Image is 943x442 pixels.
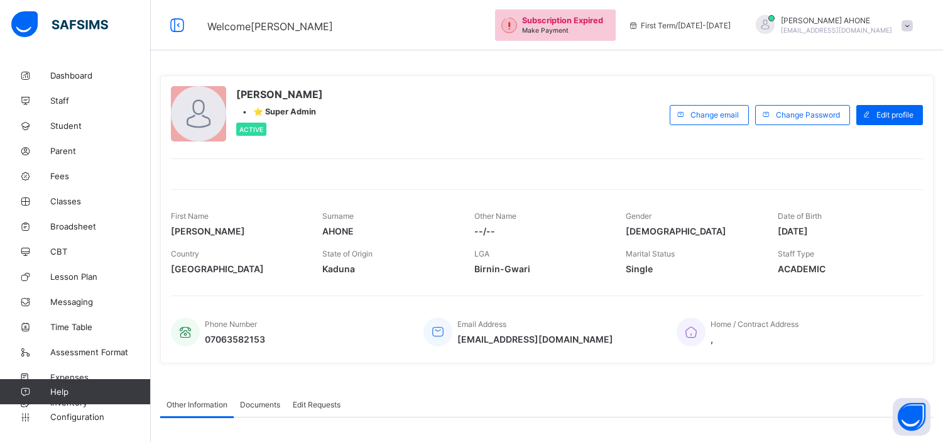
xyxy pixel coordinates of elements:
[207,20,333,33] span: Welcome [PERSON_NAME]
[501,18,517,33] img: outstanding-1.146d663e52f09953f639664a84e30106.svg
[50,121,151,131] span: Student
[253,107,316,116] span: ⭐ Super Admin
[239,126,263,133] span: Active
[743,15,919,36] div: PAULAHONE
[236,107,323,116] div: •
[50,70,151,80] span: Dashboard
[236,88,323,101] span: [PERSON_NAME]
[457,334,613,345] span: [EMAIL_ADDRESS][DOMAIN_NAME]
[205,319,257,329] span: Phone Number
[50,246,151,257] span: CBT
[171,211,209,221] span: First Name
[474,211,516,221] span: Other Name
[778,226,910,236] span: [DATE]
[876,110,913,119] span: Edit profile
[522,16,603,25] span: Subscription Expired
[171,263,303,274] span: [GEOGRAPHIC_DATA]
[626,249,675,258] span: Marital Status
[457,319,506,329] span: Email Address
[166,400,227,409] span: Other Information
[626,263,758,274] span: Single
[522,26,569,34] span: Make Payment
[474,263,607,274] span: Birnin-Gwari
[776,110,840,119] span: Change Password
[893,398,930,436] button: Open asap
[50,272,151,282] span: Lesson Plan
[628,21,731,30] span: session/term information
[50,297,151,307] span: Messaging
[50,146,151,156] span: Parent
[50,96,151,106] span: Staff
[778,263,910,274] span: ACADEMIC
[322,211,354,221] span: Surname
[322,263,455,274] span: Kaduna
[11,11,108,38] img: safsims
[171,249,199,258] span: Country
[50,322,151,332] span: Time Table
[171,226,303,236] span: [PERSON_NAME]
[322,249,373,258] span: State of Origin
[205,334,265,345] span: 07063582153
[50,347,151,357] span: Assessment Format
[781,16,892,25] span: [PERSON_NAME] AHONE
[626,226,758,236] span: [DEMOGRAPHIC_DATA]
[50,372,151,382] span: Expenses
[50,221,151,231] span: Broadsheet
[474,249,489,258] span: LGA
[711,334,799,345] span: ,
[322,226,455,236] span: AHONE
[474,226,607,236] span: --/--
[690,110,739,119] span: Change email
[711,319,799,329] span: Home / Contract Address
[50,387,150,397] span: Help
[50,412,150,422] span: Configuration
[778,211,822,221] span: Date of Birth
[778,249,814,258] span: Staff Type
[293,400,341,409] span: Edit Requests
[781,26,892,34] span: [EMAIL_ADDRESS][DOMAIN_NAME]
[50,196,151,206] span: Classes
[626,211,651,221] span: Gender
[240,400,280,409] span: Documents
[50,171,151,181] span: Fees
